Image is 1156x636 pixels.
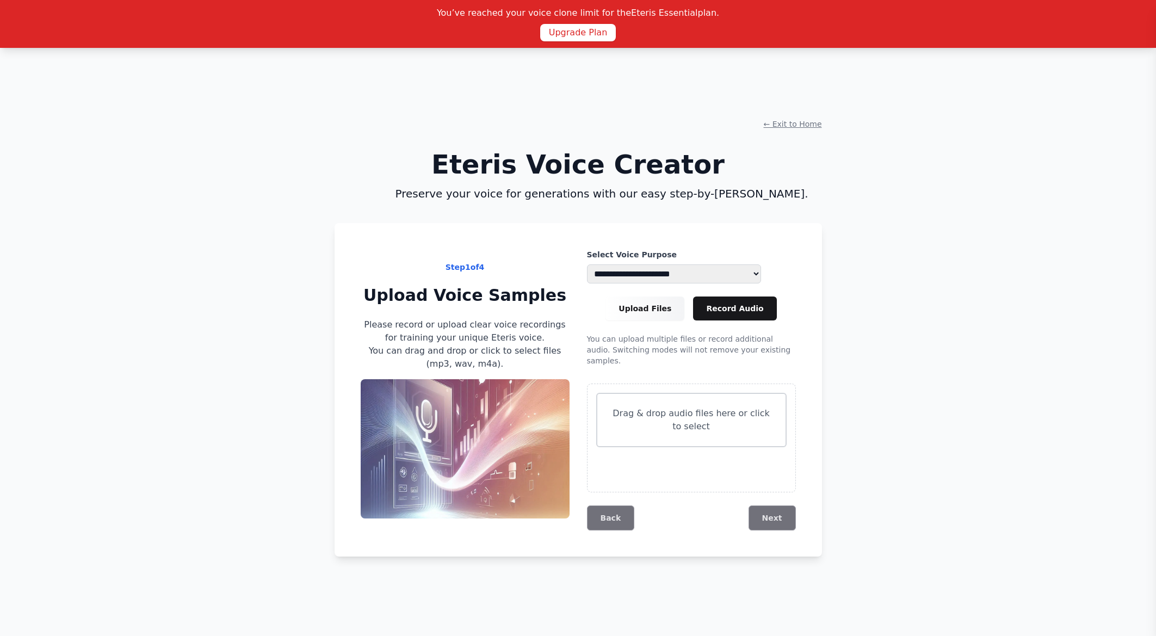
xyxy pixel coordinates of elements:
[693,297,776,320] button: Record Audio
[749,505,796,530] button: Next
[395,147,761,182] h1: Eteris Voice Creator
[540,24,616,41] button: Upgrade Plan
[446,262,485,273] div: Step 1 of 4
[587,249,677,260] label: Select Voice Purpose
[361,379,570,518] img: Upload voice samples illustration
[587,334,796,366] p: You can upload multiple files or record additional audio. Switching modes will not remove your ex...
[363,286,566,305] h1: Upload Voice Samples
[610,407,772,433] p: Drag & drop audio files here or click to select
[587,505,635,530] button: Back
[605,297,684,320] button: Upload Files
[7,7,1149,20] p: You’ve reached your voice clone limit for the Eteris Essential plan.
[764,119,822,129] button: ← Exit to Home
[361,318,570,371] p: Please record or upload clear voice recordings for training your unique Eteris voice. You can dra...
[395,186,761,201] p: Preserve your voice for generations with our easy step-by-[PERSON_NAME].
